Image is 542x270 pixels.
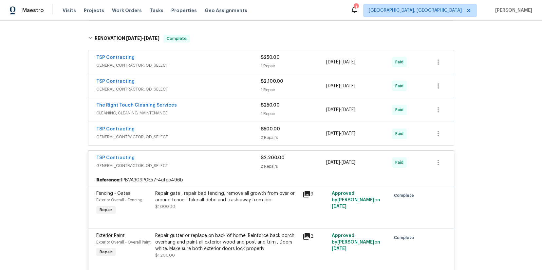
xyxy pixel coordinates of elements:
[96,55,135,60] a: TSP Contracting
[326,159,355,166] span: -
[96,134,261,140] span: GENERAL_CONTRACTOR, OD_SELECT
[84,7,104,14] span: Projects
[86,28,456,49] div: RENOVATION [DATE]-[DATE]Complete
[332,246,346,251] span: [DATE]
[97,207,115,213] span: Repair
[126,36,159,41] span: -
[164,35,189,42] span: Complete
[342,84,355,88] span: [DATE]
[369,7,462,14] span: [GEOGRAPHIC_DATA], [GEOGRAPHIC_DATA]
[96,103,177,108] a: The Right Touch Cleaning Services
[261,127,280,131] span: $500.00
[96,191,130,196] span: Fencing - Gates
[22,7,44,14] span: Maestro
[261,87,327,93] div: 1 Repair
[96,177,121,183] b: Reference:
[342,108,355,112] span: [DATE]
[88,174,454,186] div: 1PBVA309P0E57-4cfcc496b
[326,108,340,112] span: [DATE]
[326,131,340,136] span: [DATE]
[395,159,406,166] span: Paid
[342,160,355,165] span: [DATE]
[261,63,327,69] div: 1 Repair
[326,107,355,113] span: -
[303,190,328,198] div: 9
[326,160,340,165] span: [DATE]
[63,7,76,14] span: Visits
[332,233,380,251] span: Approved by [PERSON_NAME] on
[354,4,358,10] div: 1
[326,130,355,137] span: -
[261,110,327,117] div: 1 Repair
[395,107,406,113] span: Paid
[394,234,417,241] span: Complete
[96,86,261,93] span: GENERAL_CONTRACTOR, OD_SELECT
[261,55,280,60] span: $250.00
[395,59,406,65] span: Paid
[96,198,142,202] span: Exterior Overall - Fencing
[96,79,135,84] a: TSP Contracting
[96,162,261,169] span: GENERAL_CONTRACTOR, OD_SELECT
[95,35,159,42] h6: RENOVATION
[144,36,159,41] span: [DATE]
[395,130,406,137] span: Paid
[96,127,135,131] a: TSP Contracting
[261,134,327,141] div: 2 Repairs
[96,110,261,116] span: CLEANING, CLEANING_MAINTENANCE
[261,103,280,108] span: $250.00
[96,233,125,238] span: Exterior Paint
[155,190,299,203] div: Repair gate , repair bad fencing, remove all growth from over or around fence . Take all debri an...
[303,232,328,240] div: 2
[126,36,142,41] span: [DATE]
[96,240,151,244] span: Exterior Overall - Overall Paint
[150,8,163,13] span: Tasks
[493,7,532,14] span: [PERSON_NAME]
[155,205,175,209] span: $1,000.00
[394,192,417,199] span: Complete
[326,60,340,64] span: [DATE]
[332,191,380,209] span: Approved by [PERSON_NAME] on
[171,7,197,14] span: Properties
[155,232,299,252] div: Repair gutter or replace on back of home. Reinforce back porch overhang and paint all exterior wo...
[205,7,247,14] span: Geo Assignments
[96,62,261,69] span: GENERAL_CONTRACTOR, OD_SELECT
[261,163,327,170] div: 2 Repairs
[395,83,406,89] span: Paid
[112,7,142,14] span: Work Orders
[96,156,135,160] a: TSP Contracting
[261,156,285,160] span: $2,200.00
[261,79,283,84] span: $2,100.00
[155,253,175,257] span: $1,200.00
[342,131,355,136] span: [DATE]
[332,204,346,209] span: [DATE]
[97,249,115,255] span: Repair
[342,60,355,64] span: [DATE]
[326,83,355,89] span: -
[326,84,340,88] span: [DATE]
[326,59,355,65] span: -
